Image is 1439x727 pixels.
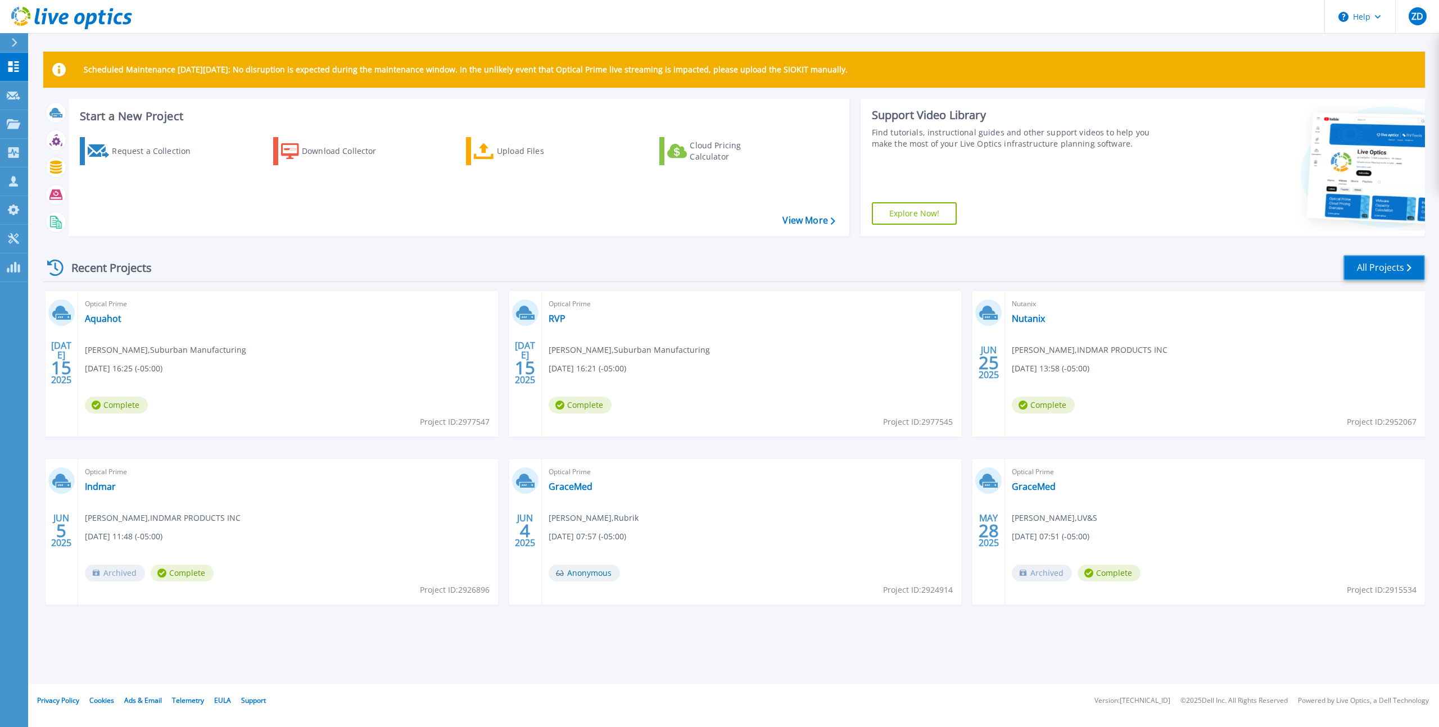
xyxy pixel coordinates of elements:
[112,140,202,162] div: Request a Collection
[872,127,1164,149] div: Find tutorials, instructional guides and other support videos to help you make the most of your L...
[659,137,785,165] a: Cloud Pricing Calculator
[1012,530,1089,543] span: [DATE] 07:51 (-05:00)
[549,565,620,581] span: Anonymous
[1012,362,1089,375] span: [DATE] 13:58 (-05:00)
[549,397,612,414] span: Complete
[549,512,639,524] span: [PERSON_NAME] , Rubrik
[85,565,145,581] span: Archived
[420,416,490,428] span: Project ID: 2977547
[497,140,587,162] div: Upload Files
[978,510,999,551] div: MAY 2025
[1094,697,1170,705] li: Version: [TECHNICAL_ID]
[978,342,999,383] div: JUN 2025
[1012,565,1072,581] span: Archived
[1012,466,1418,478] span: Optical Prime
[549,481,592,492] a: GraceMed
[241,696,266,705] a: Support
[43,254,167,281] div: Recent Projects
[883,584,953,596] span: Project ID: 2924914
[214,696,231,705] a: EULA
[883,416,953,428] span: Project ID: 2977545
[56,526,66,535] span: 5
[51,342,72,383] div: [DATE] 2025
[514,510,536,551] div: JUN 2025
[151,565,214,581] span: Complete
[1411,12,1423,21] span: ZD
[85,362,162,375] span: [DATE] 16:25 (-05:00)
[549,344,710,356] span: [PERSON_NAME] , Suburban Manufacturing
[85,481,116,492] a: Indmar
[85,466,491,478] span: Optical Prime
[85,344,246,356] span: [PERSON_NAME] , Suburban Manufacturing
[549,362,626,375] span: [DATE] 16:21 (-05:00)
[85,530,162,543] span: [DATE] 11:48 (-05:00)
[37,696,79,705] a: Privacy Policy
[690,140,780,162] div: Cloud Pricing Calculator
[782,215,835,226] a: View More
[514,342,536,383] div: [DATE] 2025
[85,298,491,310] span: Optical Prime
[1180,697,1288,705] li: © 2025 Dell Inc. All Rights Reserved
[1012,313,1045,324] a: Nutanix
[1012,512,1097,524] span: [PERSON_NAME] , UV&S
[80,137,205,165] a: Request a Collection
[1298,697,1429,705] li: Powered by Live Optics, a Dell Technology
[1078,565,1141,581] span: Complete
[466,137,591,165] a: Upload Files
[1347,584,1417,596] span: Project ID: 2915534
[85,397,148,414] span: Complete
[515,363,535,372] span: 15
[1012,397,1075,414] span: Complete
[80,110,835,122] h3: Start a New Project
[124,696,162,705] a: Ads & Email
[1012,344,1168,356] span: [PERSON_NAME] , INDMAR PRODUCTS INC
[1012,481,1056,492] a: GraceMed
[302,140,392,162] div: Download Collector
[89,696,114,705] a: Cookies
[1012,298,1418,310] span: Nutanix
[979,526,999,535] span: 28
[549,466,955,478] span: Optical Prime
[273,137,399,165] a: Download Collector
[51,510,72,551] div: JUN 2025
[872,202,957,225] a: Explore Now!
[420,584,490,596] span: Project ID: 2926896
[549,313,565,324] a: RVP
[84,65,848,74] p: Scheduled Maintenance [DATE][DATE]: No disruption is expected during the maintenance window. In t...
[520,526,530,535] span: 4
[85,313,121,324] a: Aquahot
[85,512,241,524] span: [PERSON_NAME] , INDMAR PRODUCTS INC
[172,696,204,705] a: Telemetry
[1343,255,1425,280] a: All Projects
[549,298,955,310] span: Optical Prime
[549,530,626,543] span: [DATE] 07:57 (-05:00)
[1347,416,1417,428] span: Project ID: 2952067
[51,363,71,372] span: 15
[979,358,999,367] span: 25
[872,108,1164,122] div: Support Video Library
